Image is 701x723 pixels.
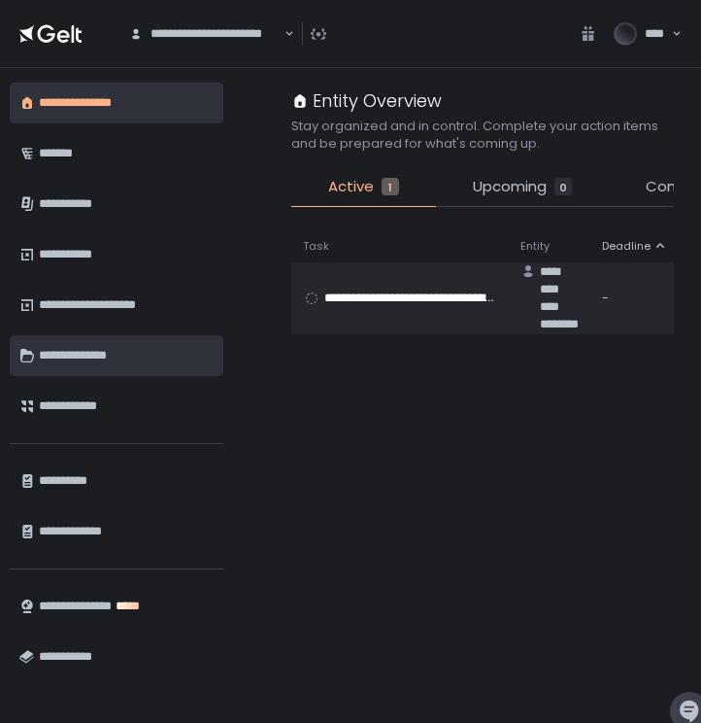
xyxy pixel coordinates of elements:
[382,178,399,195] div: 1
[117,14,294,54] div: Search for option
[291,118,674,153] h2: Stay organized and in control. Complete your action items and be prepared for what's coming up.
[291,87,442,114] div: Entity Overview
[282,24,283,44] input: Search for option
[554,178,572,195] div: 0
[303,239,329,254] span: Task
[328,176,374,198] span: Active
[602,290,609,307] span: -
[520,239,550,254] span: Entity
[602,239,651,254] span: Deadline
[473,176,547,198] span: Upcoming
